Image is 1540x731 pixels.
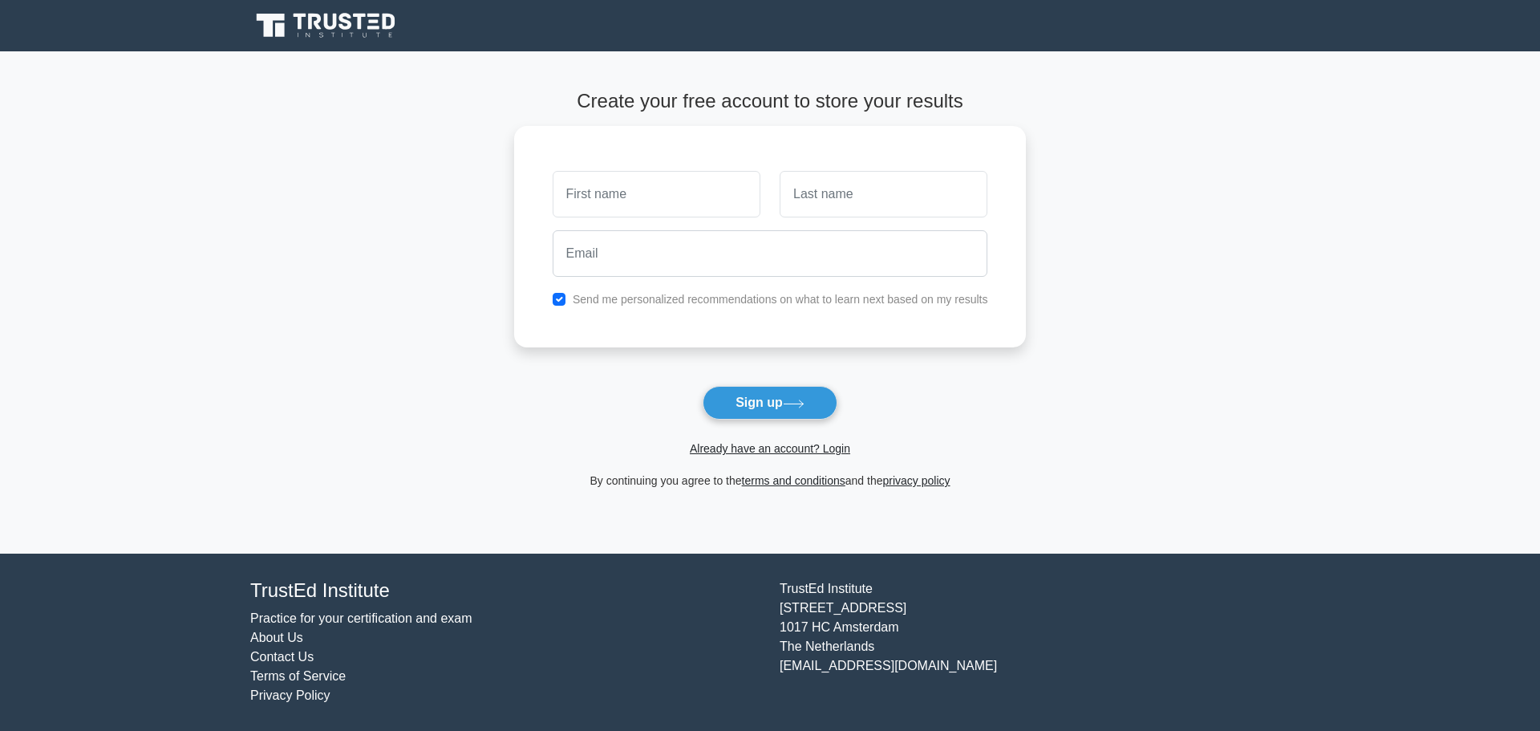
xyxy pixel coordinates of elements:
[770,579,1299,705] div: TrustEd Institute [STREET_ADDRESS] 1017 HC Amsterdam The Netherlands [EMAIL_ADDRESS][DOMAIN_NAME]
[514,90,1027,113] h4: Create your free account to store your results
[250,611,472,625] a: Practice for your certification and exam
[553,230,988,277] input: Email
[690,442,850,455] a: Already have an account? Login
[250,669,346,683] a: Terms of Service
[250,688,330,702] a: Privacy Policy
[703,386,837,420] button: Sign up
[573,293,988,306] label: Send me personalized recommendations on what to learn next based on my results
[883,474,950,487] a: privacy policy
[505,471,1036,490] div: By continuing you agree to the and the
[742,474,845,487] a: terms and conditions
[250,650,314,664] a: Contact Us
[250,631,303,644] a: About Us
[553,171,760,217] input: First name
[250,579,760,603] h4: TrustEd Institute
[780,171,987,217] input: Last name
